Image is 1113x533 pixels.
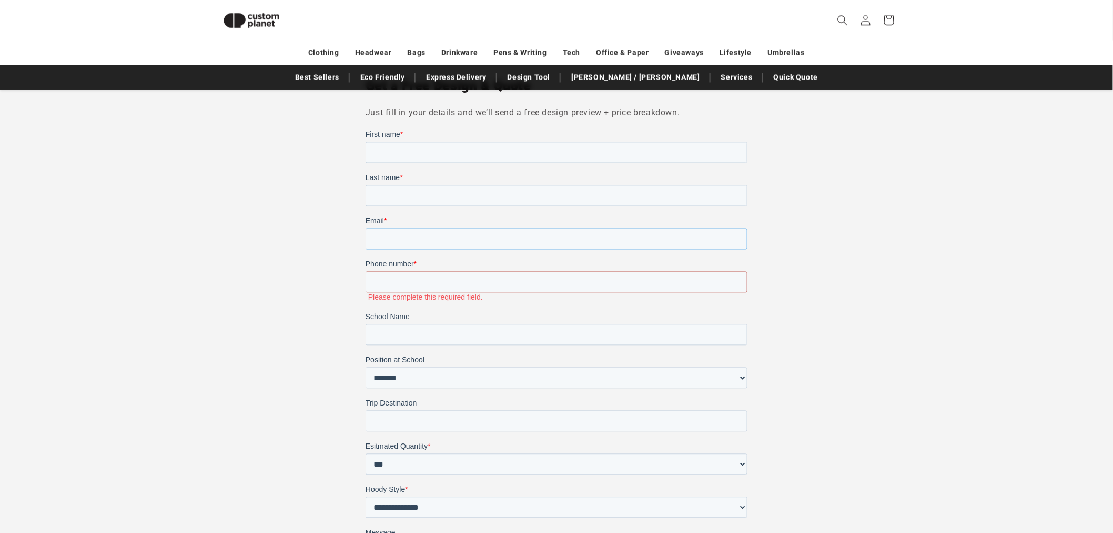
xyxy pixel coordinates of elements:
a: Express Delivery [421,68,492,87]
a: Umbrellas [768,44,805,62]
img: Custom Planet [215,4,288,37]
a: Office & Paper [596,44,649,62]
a: Tech [563,44,580,62]
a: Headwear [355,44,392,62]
a: [PERSON_NAME] / [PERSON_NAME] [566,68,705,87]
p: Just fill in your details and we’ll send a free design preview + price breakdown. [366,106,747,121]
a: Bags [408,44,426,62]
a: Best Sellers [290,68,345,87]
a: Giveaways [665,44,704,62]
a: Eco Friendly [355,68,410,87]
a: Design Tool [502,68,556,87]
a: Clothing [308,44,339,62]
a: Quick Quote [768,68,824,87]
a: Pens & Writing [494,44,547,62]
a: Drinkware [441,44,478,62]
a: Services [716,68,758,87]
summary: Search [831,9,854,32]
a: Lifestyle [720,44,752,62]
iframe: Chat Widget [938,419,1113,533]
